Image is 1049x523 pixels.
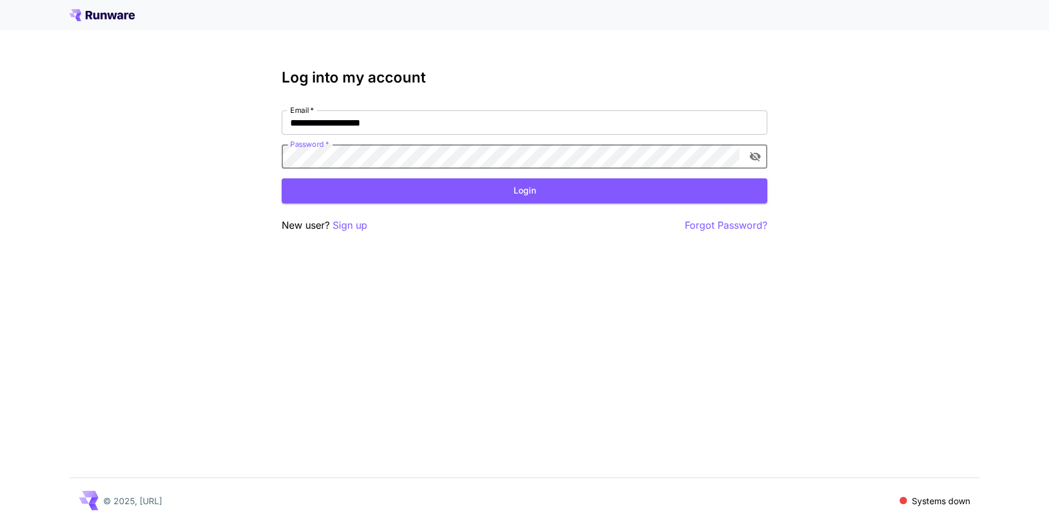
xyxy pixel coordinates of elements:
[103,494,162,507] p: © 2025, [URL]
[333,218,367,233] button: Sign up
[912,494,970,507] p: Systems down
[744,146,766,167] button: toggle password visibility
[685,218,767,233] button: Forgot Password?
[282,69,767,86] h3: Log into my account
[282,178,767,203] button: Login
[290,105,314,115] label: Email
[282,218,367,233] p: New user?
[290,139,329,149] label: Password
